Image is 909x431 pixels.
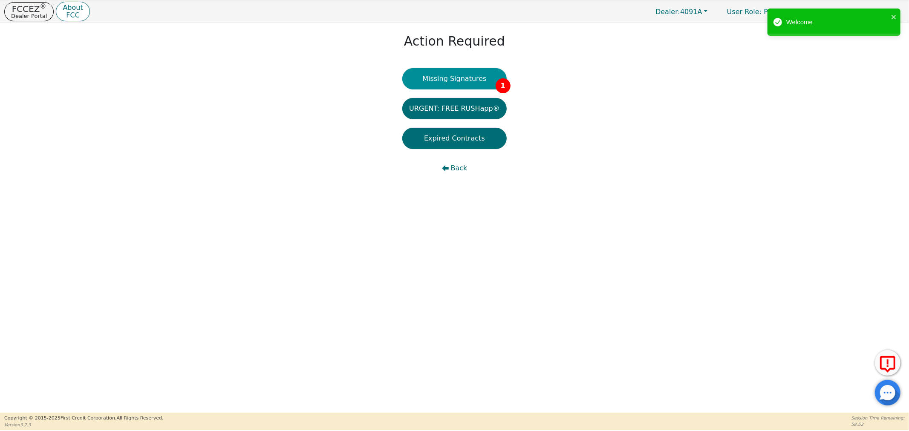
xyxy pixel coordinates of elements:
[4,2,54,21] button: FCCEZ®Dealer Portal
[402,128,507,149] button: Expired Contracts
[402,158,507,179] button: Back
[875,350,900,376] button: Report Error to FCC
[11,5,47,13] p: FCCEZ
[727,8,762,16] span: User Role :
[786,17,889,27] div: Welcome
[40,3,46,10] sup: ®
[451,163,467,173] span: Back
[655,8,680,16] span: Dealer:
[4,422,163,428] p: Version 3.2.3
[116,415,163,421] span: All Rights Reserved.
[851,421,905,428] p: 58:52
[719,3,799,20] a: User Role: Primary
[4,415,163,422] p: Copyright © 2015- 2025 First Credit Corporation.
[63,4,83,11] p: About
[851,415,905,421] p: Session Time Remaining:
[56,2,89,22] button: AboutFCC
[63,12,83,19] p: FCC
[891,12,897,22] button: close
[719,3,799,20] p: Primary
[801,5,905,18] button: 4091A:[PERSON_NAME]
[646,5,716,18] button: Dealer:4091A
[402,98,507,119] button: URGENT: FREE RUSHapp®
[404,34,505,49] h1: Action Required
[496,78,511,93] span: 1
[402,68,507,89] button: Missing Signatures1
[11,13,47,19] p: Dealer Portal
[655,8,702,16] span: 4091A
